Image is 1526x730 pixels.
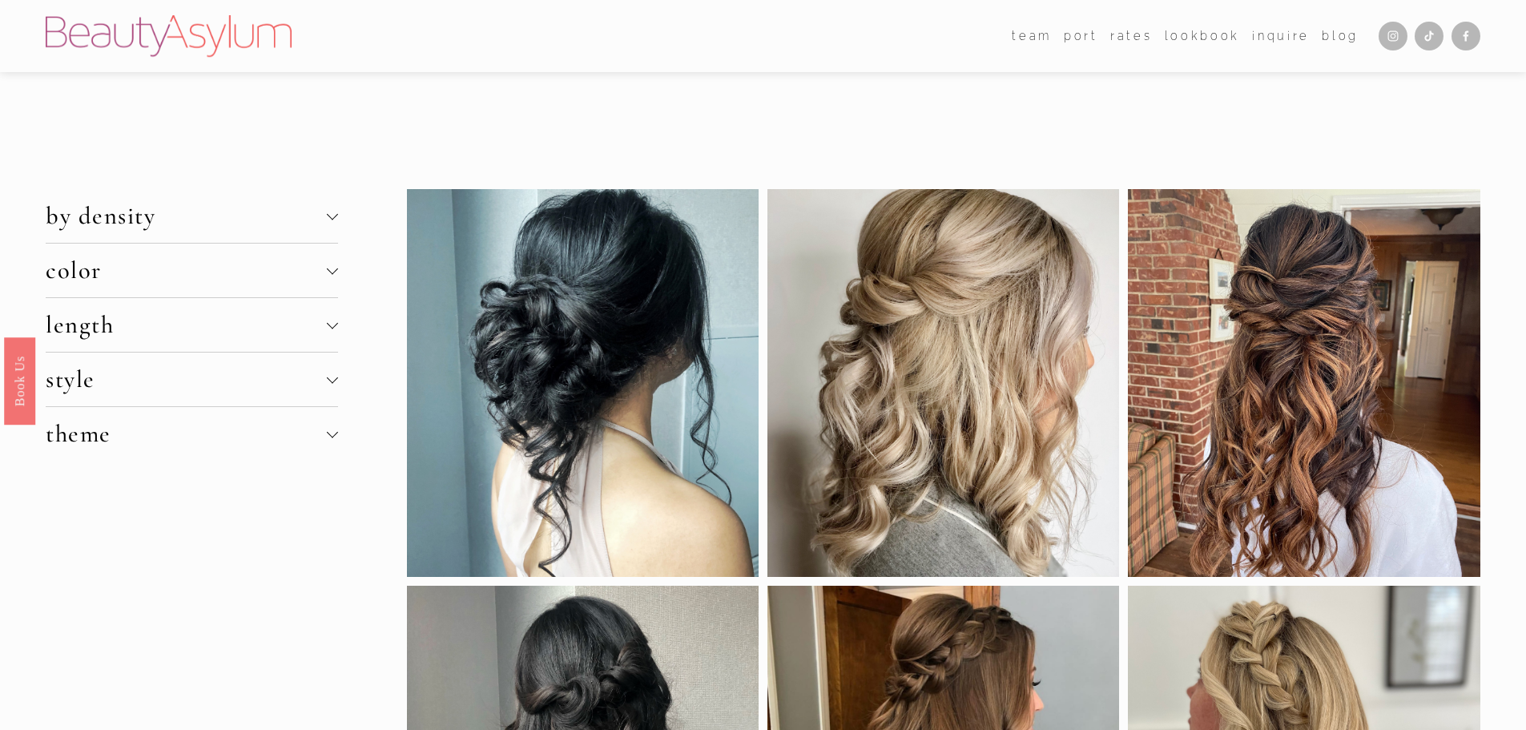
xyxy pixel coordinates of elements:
[46,298,337,352] button: length
[1064,24,1098,47] a: port
[46,419,326,449] span: theme
[1415,22,1443,50] a: TikTok
[1379,22,1407,50] a: Instagram
[1110,24,1152,47] a: Rates
[1322,24,1359,47] a: Blog
[46,256,326,285] span: color
[1452,22,1480,50] a: Facebook
[1252,24,1310,47] a: Inquire
[46,310,326,340] span: length
[1165,24,1240,47] a: Lookbook
[46,407,337,461] button: theme
[4,337,35,424] a: Book Us
[1012,26,1052,46] span: team
[46,201,326,231] span: by density
[1012,24,1052,47] a: folder dropdown
[46,353,337,406] button: style
[46,189,337,243] button: by density
[46,244,337,297] button: color
[46,15,292,57] img: Beauty Asylum | Bridal Hair &amp; Makeup Charlotte &amp; Atlanta
[46,365,326,394] span: style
